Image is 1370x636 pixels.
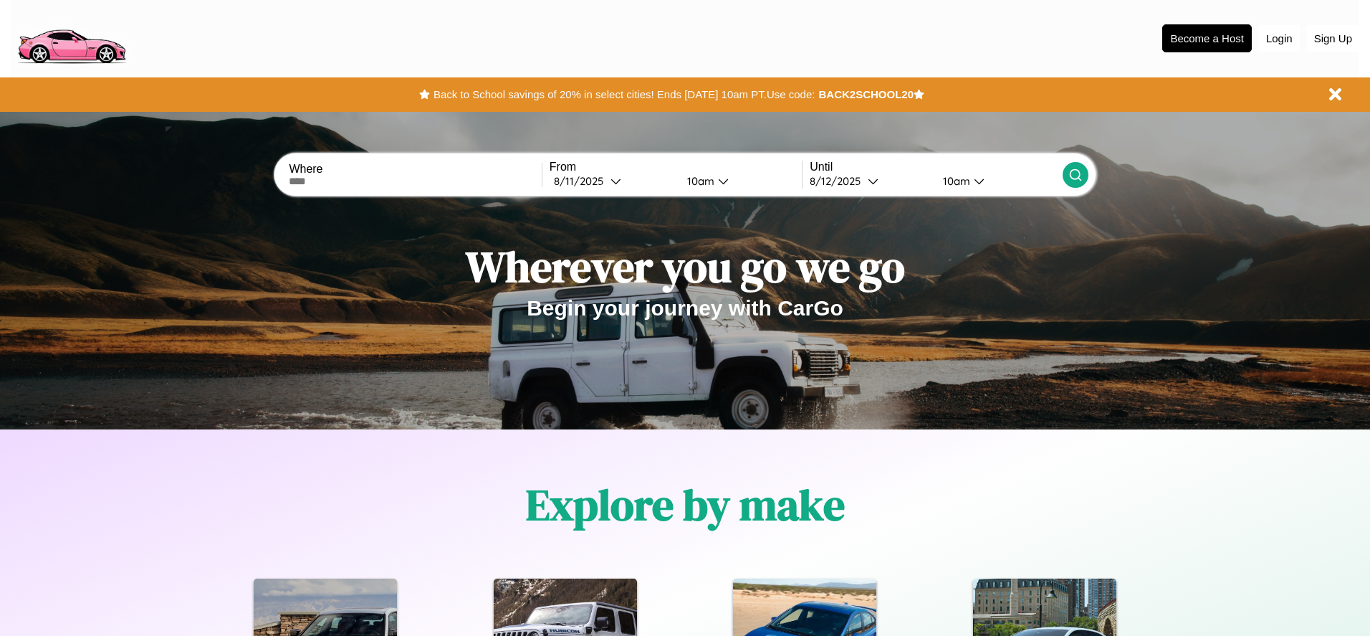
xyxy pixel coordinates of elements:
button: 10am [676,174,802,189]
label: Where [289,163,541,176]
div: 10am [936,174,974,188]
button: 8/11/2025 [550,174,676,189]
button: 10am [931,174,1062,189]
img: logo [11,7,132,67]
b: BACK2SCHOOL20 [818,88,914,100]
h1: Explore by make [526,475,845,534]
label: Until [810,161,1062,174]
button: Back to School savings of 20% in select cities! Ends [DATE] 10am PT.Use code: [430,85,818,105]
div: 8 / 11 / 2025 [554,174,610,188]
button: Login [1259,25,1300,52]
div: 8 / 12 / 2025 [810,174,868,188]
label: From [550,161,802,174]
button: Become a Host [1162,24,1252,52]
button: Sign Up [1307,25,1359,52]
div: 10am [680,174,718,188]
